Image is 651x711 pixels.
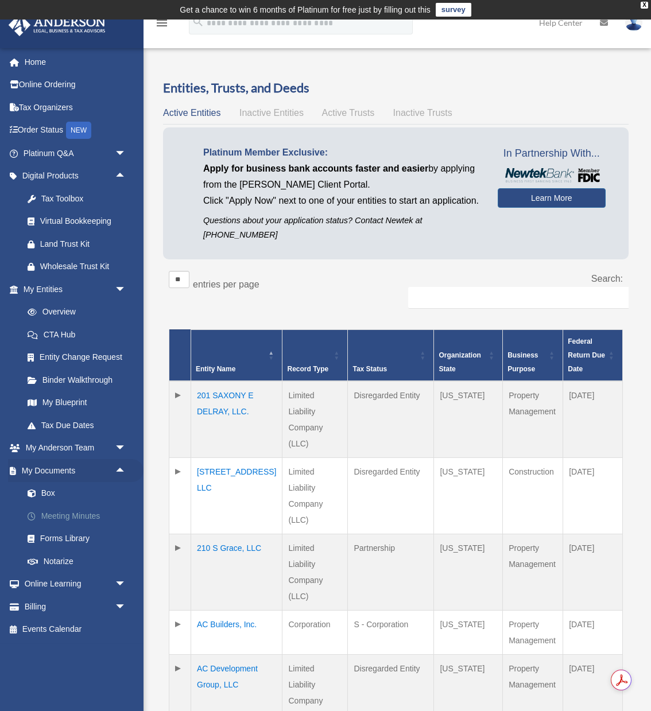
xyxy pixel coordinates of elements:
[16,368,138,391] a: Binder Walkthrough
[563,534,623,610] td: [DATE]
[503,168,600,182] img: NewtekBankLogoSM.png
[40,259,129,274] div: Wholesale Trust Kit
[434,381,503,458] td: [US_STATE]
[115,573,138,596] span: arrow_drop_down
[115,165,138,188] span: arrow_drop_up
[322,108,375,118] span: Active Trusts
[563,610,623,654] td: [DATE]
[203,193,480,209] p: Click "Apply Now" next to one of your entities to start an application.
[503,457,563,534] td: Construction
[641,2,648,9] div: close
[66,122,91,139] div: NEW
[115,595,138,619] span: arrow_drop_down
[352,365,387,373] span: Tax Status
[115,459,138,483] span: arrow_drop_up
[348,329,434,381] th: Tax Status: Activate to sort
[16,187,144,210] a: Tax Toolbox
[203,213,480,242] p: Questions about your application status? Contact Newtek at [PHONE_NUMBER]
[16,232,144,255] a: Land Trust Kit
[568,337,605,373] span: Federal Return Due Date
[203,145,480,161] p: Platinum Member Exclusive:
[282,534,348,610] td: Limited Liability Company (LLC)
[8,165,144,188] a: Digital Productsarrow_drop_up
[16,323,138,346] a: CTA Hub
[155,20,169,30] a: menu
[439,351,480,373] span: Organization State
[115,437,138,460] span: arrow_drop_down
[434,534,503,610] td: [US_STATE]
[239,108,304,118] span: Inactive Entities
[434,329,503,381] th: Organization State: Activate to sort
[163,108,220,118] span: Active Entities
[8,142,144,165] a: Platinum Q&Aarrow_drop_down
[498,145,606,163] span: In Partnership With...
[8,119,144,142] a: Order StatusNEW
[196,365,235,373] span: Entity Name
[203,161,480,193] p: by applying from the [PERSON_NAME] Client Portal.
[348,457,434,534] td: Disregarded Entity
[625,14,642,31] img: User Pic
[503,610,563,654] td: Property Management
[16,527,144,550] a: Forms Library
[191,534,282,610] td: 210 S Grace, LLC
[191,381,282,458] td: 201 SAXONY E DELRAY, LLC.
[348,534,434,610] td: Partnership
[498,188,606,208] a: Learn More
[282,329,348,381] th: Record Type: Activate to sort
[507,351,538,373] span: Business Purpose
[434,610,503,654] td: [US_STATE]
[8,437,144,460] a: My Anderson Teamarrow_drop_down
[115,142,138,165] span: arrow_drop_down
[287,365,328,373] span: Record Type
[16,301,132,324] a: Overview
[191,457,282,534] td: [STREET_ADDRESS] LLC
[563,329,623,381] th: Federal Return Due Date: Activate to sort
[282,457,348,534] td: Limited Liability Company (LLC)
[180,3,431,17] div: Get a chance to win 6 months of Platinum for free just by filling out this
[40,192,129,206] div: Tax Toolbox
[5,14,109,36] img: Anderson Advisors Platinum Portal
[163,79,629,97] h3: Entities, Trusts, and Deeds
[16,504,144,527] a: Meeting Minutes
[8,618,144,641] a: Events Calendar
[191,329,282,381] th: Entity Name: Activate to invert sorting
[8,278,138,301] a: My Entitiesarrow_drop_down
[16,391,138,414] a: My Blueprint
[503,329,563,381] th: Business Purpose: Activate to sort
[563,381,623,458] td: [DATE]
[393,108,452,118] span: Inactive Trusts
[16,255,144,278] a: Wholesale Trust Kit
[591,274,623,283] label: Search:
[8,459,144,482] a: My Documentsarrow_drop_up
[282,610,348,654] td: Corporation
[16,346,138,369] a: Entity Change Request
[434,457,503,534] td: [US_STATE]
[40,214,129,228] div: Virtual Bookkeeping
[503,381,563,458] td: Property Management
[16,482,144,505] a: Box
[503,534,563,610] td: Property Management
[348,610,434,654] td: S - Corporation
[563,457,623,534] td: [DATE]
[203,164,428,173] span: Apply for business bank accounts faster and easier
[8,50,144,73] a: Home
[16,414,138,437] a: Tax Due Dates
[40,237,129,251] div: Land Trust Kit
[8,73,144,96] a: Online Ordering
[16,210,144,233] a: Virtual Bookkeeping
[192,15,204,28] i: search
[348,381,434,458] td: Disregarded Entity
[436,3,471,17] a: survey
[8,595,144,618] a: Billingarrow_drop_down
[282,381,348,458] td: Limited Liability Company (LLC)
[115,278,138,301] span: arrow_drop_down
[8,573,144,596] a: Online Learningarrow_drop_down
[193,279,259,289] label: entries per page
[191,610,282,654] td: AC Builders, Inc.
[8,96,144,119] a: Tax Organizers
[155,16,169,30] i: menu
[16,550,144,573] a: Notarize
